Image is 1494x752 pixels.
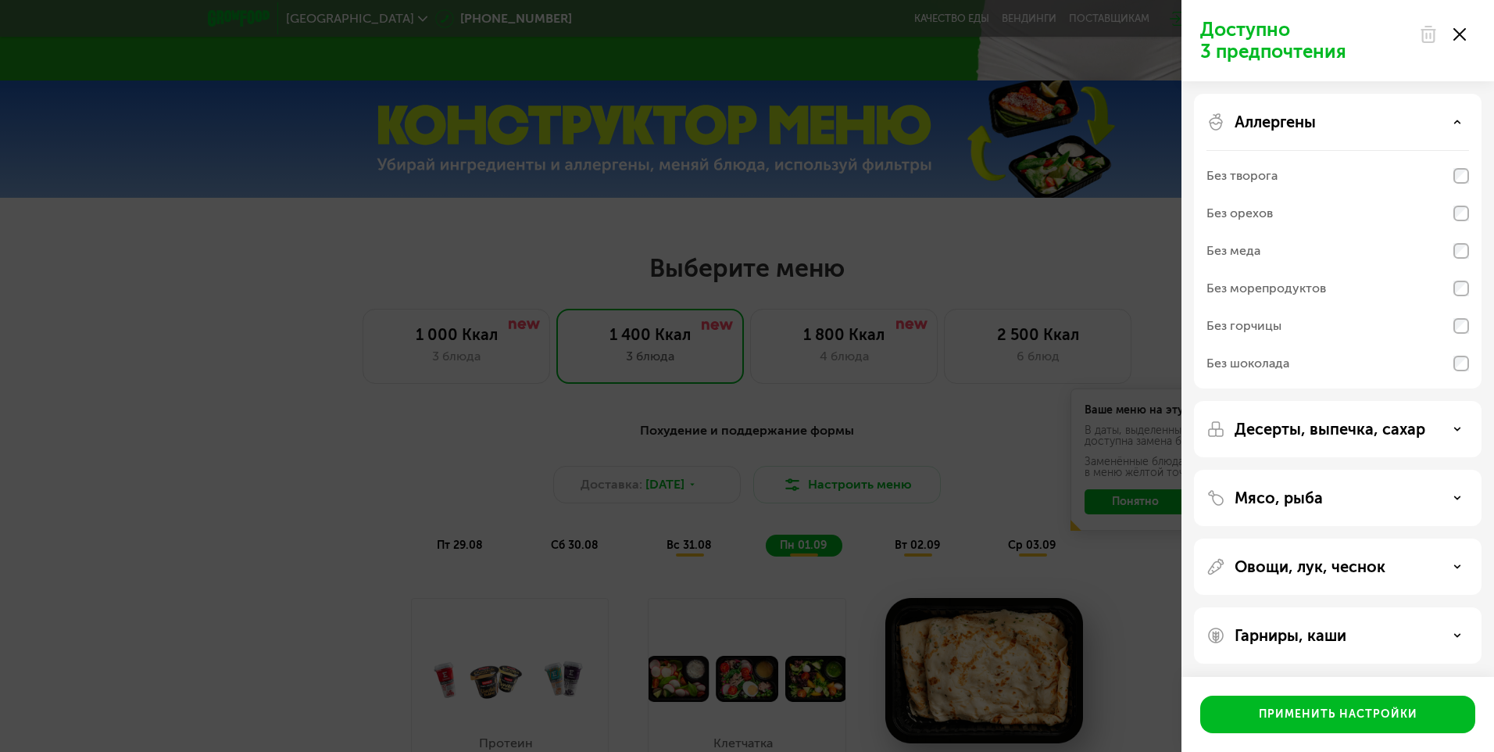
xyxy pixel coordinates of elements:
[1206,279,1326,298] div: Без морепродуктов
[1235,626,1346,645] p: Гарниры, каши
[1206,167,1278,185] div: Без творога
[1235,489,1323,507] p: Мясо, рыба
[1235,420,1425,439] p: Десерты, выпечка, сахар
[1235,557,1385,576] p: Овощи, лук, чеснок
[1206,242,1260,260] div: Без меда
[1206,354,1289,373] div: Без шоколада
[1200,19,1410,63] p: Доступно 3 предпочтения
[1206,317,1281,335] div: Без горчицы
[1200,696,1475,733] button: Применить настройки
[1206,204,1273,223] div: Без орехов
[1259,707,1417,722] div: Применить настройки
[1235,113,1316,131] p: Аллергены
